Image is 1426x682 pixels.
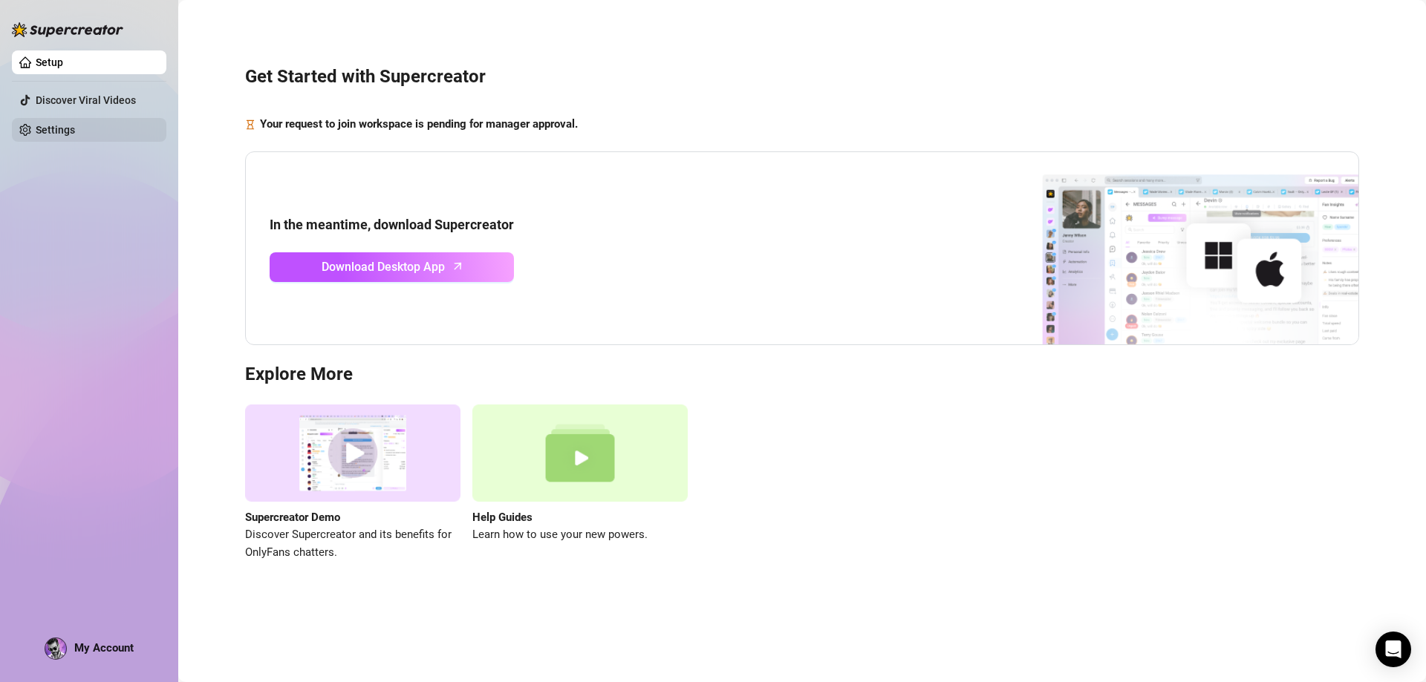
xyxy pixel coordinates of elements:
img: supercreator demo [245,404,460,502]
a: Settings [36,124,75,136]
a: Discover Viral Videos [36,94,136,106]
strong: Your request to join workspace is pending for manager approval. [260,117,578,131]
span: arrow-up [449,258,466,275]
span: My Account [74,641,134,655]
a: Supercreator DemoDiscover Supercreator and its benefits for OnlyFans chatters. [245,404,460,561]
a: Download Desktop Apparrow-up [270,252,514,282]
a: Setup [36,56,63,68]
h3: Get Started with Supercreator [245,65,1359,89]
img: help guides [472,404,688,502]
span: Discover Supercreator and its benefits for OnlyFans chatters. [245,526,460,561]
span: Download Desktop App [322,258,445,276]
img: logo-BBDzfeDw.svg [12,22,123,37]
h3: Explore More [245,363,1359,387]
div: Open Intercom Messenger [1375,632,1411,667]
a: Help GuidesLearn how to use your new powers. [472,404,688,561]
img: download app [987,152,1358,345]
strong: Supercreator Demo [245,511,340,524]
span: hourglass [245,116,255,134]
strong: In the meantime, download Supercreator [270,217,514,232]
img: ACg8ocLTz4RMz_2iEmVCjobv_2nlqw9FHTjtR5N6jz2WX11BZcRaQzw=s96-c [45,638,66,659]
strong: Help Guides [472,511,533,524]
span: Learn how to use your new powers. [472,526,688,544]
